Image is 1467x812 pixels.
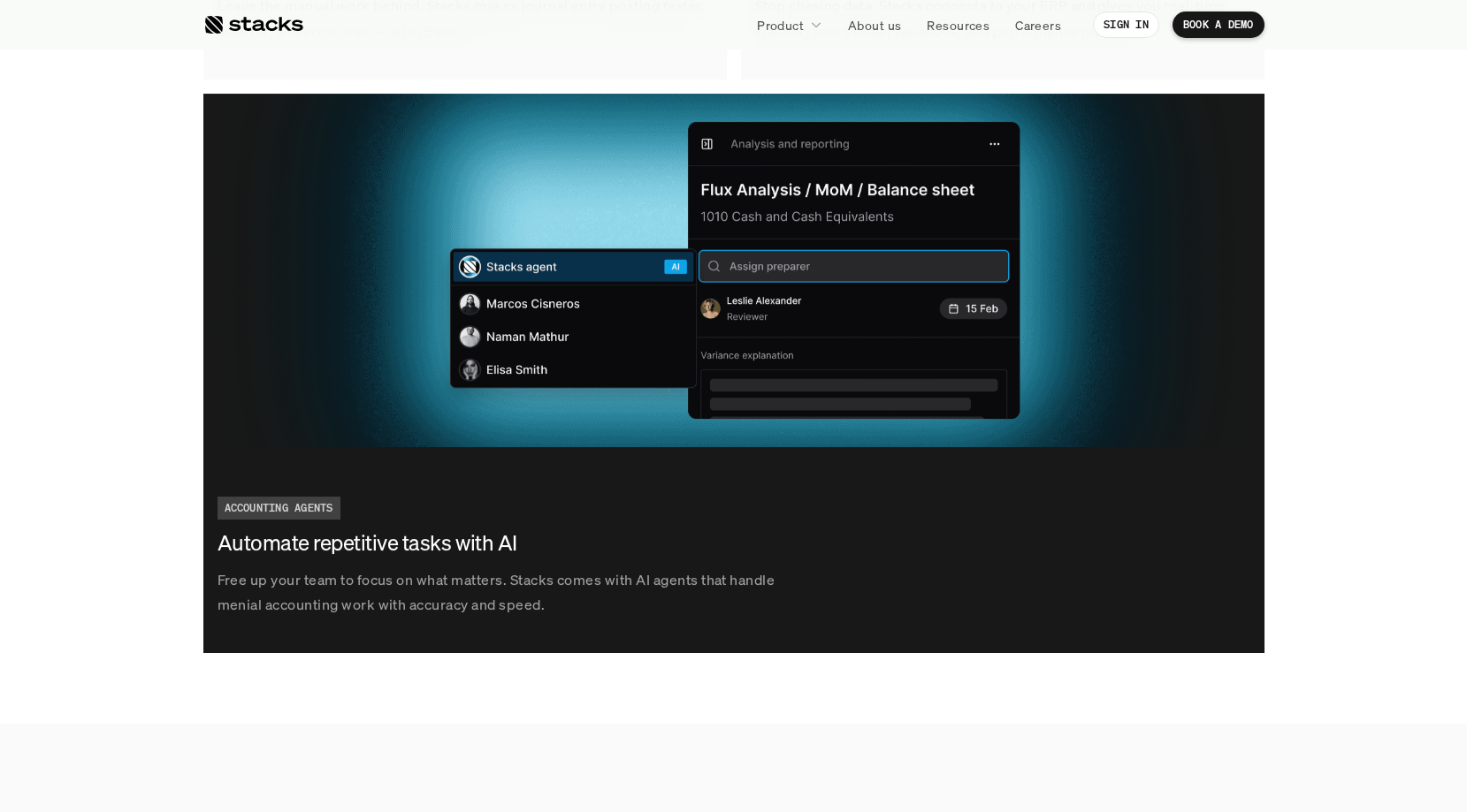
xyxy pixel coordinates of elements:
[1104,19,1149,31] p: SIGN IN
[203,94,1265,654] a: Free up your team to focus on what matters. Stacks comes with AI agents that handle menial accoun...
[1183,19,1254,31] p: BOOK A DEMO
[218,528,704,558] h3: Automate repetitive tasks with AI
[916,9,1000,41] a: Resources
[757,16,804,34] p: Product
[218,567,792,618] p: Free up your team to focus on what matters. Stacks comes with AI agents that handle menial accoun...
[837,9,912,41] a: About us
[1093,11,1159,38] a: SIGN IN
[1015,16,1061,34] p: Careers
[225,502,333,514] h2: ACCOUNTING AGENTS
[209,337,287,349] a: Privacy Policy
[848,16,901,34] p: About us
[927,16,989,34] p: Resources
[1173,11,1265,38] a: BOOK A DEMO
[1005,9,1072,41] a: Careers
